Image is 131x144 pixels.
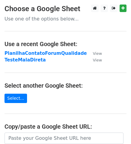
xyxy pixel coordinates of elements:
[5,133,123,144] input: Paste your Google Sheet URL here
[87,51,102,56] a: View
[5,123,126,130] h4: Copy/paste a Google Sheet URL:
[5,5,126,13] h3: Choose a Google Sheet
[87,57,102,63] a: View
[5,40,126,48] h4: Use a recent Google Sheet:
[5,94,27,103] a: Select...
[93,51,102,56] small: View
[93,58,102,62] small: View
[5,57,46,63] a: TesteMalaDireta
[5,16,126,22] p: Use one of the options below...
[5,51,87,56] a: PlanilhaContatoForumQualidade
[5,82,126,89] h4: Select another Google Sheet:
